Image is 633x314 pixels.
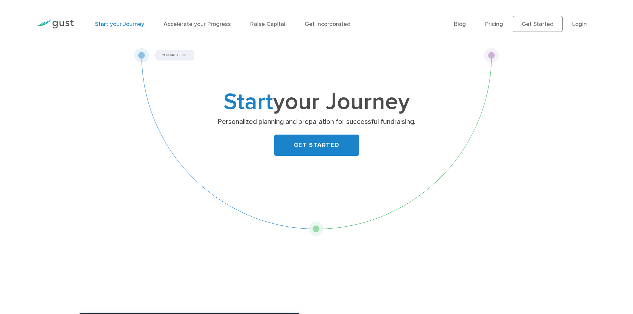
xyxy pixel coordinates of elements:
a: Login [572,21,587,28]
a: Blog [454,21,466,28]
p: Personalized planning and preparation for successful fundraising. [188,117,445,127]
a: GET STARTED [274,135,359,156]
span: Start [224,88,273,116]
a: Accelerate your Progress [163,21,231,28]
a: Raise Capital [250,21,285,28]
a: Pricing [485,21,503,28]
a: Get Started [513,16,563,32]
img: Gust Logo [37,20,74,29]
a: Start your Journey [95,21,144,28]
a: Get Incorporated [305,21,351,28]
h1: your Journey [185,91,448,113]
